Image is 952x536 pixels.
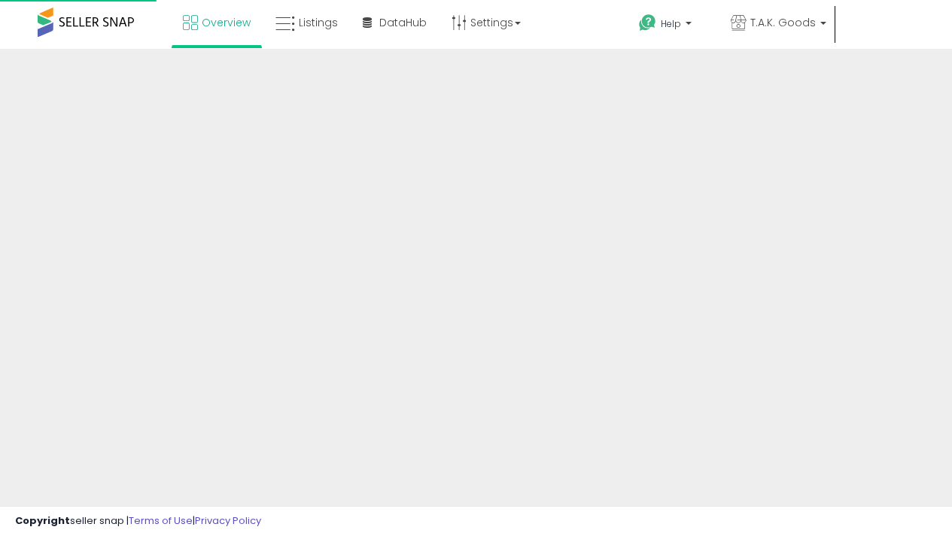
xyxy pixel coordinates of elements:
[750,15,816,30] span: T.A.K. Goods
[15,514,261,528] div: seller snap | |
[638,14,657,32] i: Get Help
[15,513,70,528] strong: Copyright
[202,15,251,30] span: Overview
[195,513,261,528] a: Privacy Policy
[129,513,193,528] a: Terms of Use
[379,15,427,30] span: DataHub
[661,17,681,30] span: Help
[627,2,717,49] a: Help
[299,15,338,30] span: Listings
